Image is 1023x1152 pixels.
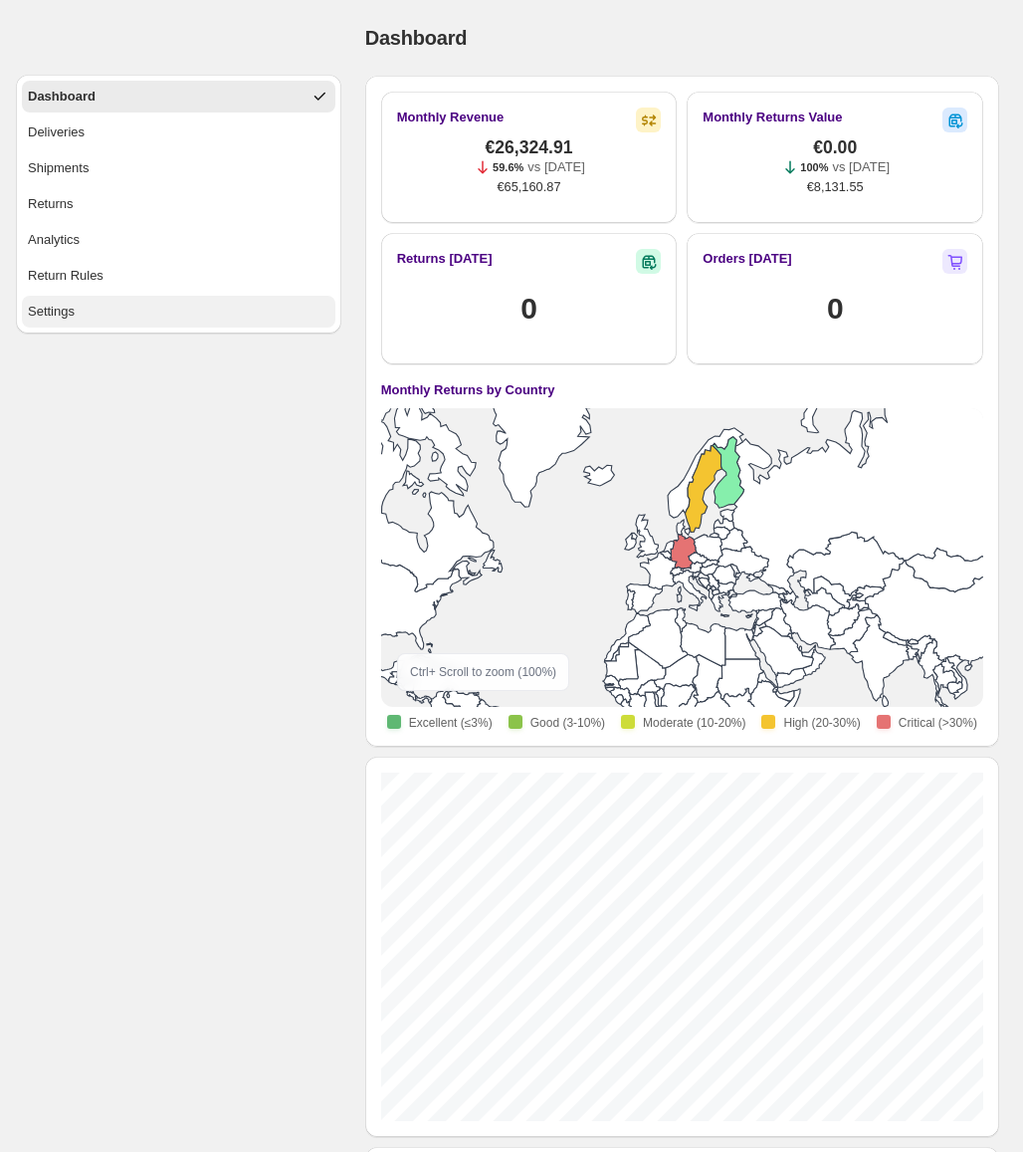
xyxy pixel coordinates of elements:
[22,81,335,113] button: Dashboard
[28,87,96,107] div: Dashboard
[22,188,335,220] button: Returns
[899,715,977,731] span: Critical (>30%)
[28,266,103,286] div: Return Rules
[783,715,860,731] span: High (20-30%)
[397,108,505,127] h2: Monthly Revenue
[643,715,745,731] span: Moderate (10-20%)
[28,122,85,142] div: Deliveries
[813,137,857,157] span: €0.00
[397,249,493,269] h2: Returns [DATE]
[397,653,569,691] div: Ctrl + Scroll to zoom ( 100 %)
[530,715,605,731] span: Good (3-10%)
[28,230,80,250] div: Analytics
[493,161,523,173] span: 59.6%
[22,260,335,292] button: Return Rules
[497,177,560,197] span: €65,160.87
[520,289,536,329] h1: 0
[832,157,890,177] p: vs [DATE]
[22,224,335,256] button: Analytics
[28,302,75,322] div: Settings
[800,161,828,173] span: 100%
[409,715,493,731] span: Excellent (≤3%)
[807,177,864,197] span: €8,131.55
[703,108,842,127] h2: Monthly Returns Value
[28,194,74,214] div: Returns
[22,116,335,148] button: Deliveries
[527,157,585,177] p: vs [DATE]
[703,249,791,269] h2: Orders [DATE]
[381,380,555,400] h4: Monthly Returns by Country
[22,296,335,328] button: Settings
[28,158,89,178] div: Shipments
[22,152,335,184] button: Shipments
[365,27,468,49] span: Dashboard
[827,289,843,329] h1: 0
[485,137,572,157] span: €26,324.91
